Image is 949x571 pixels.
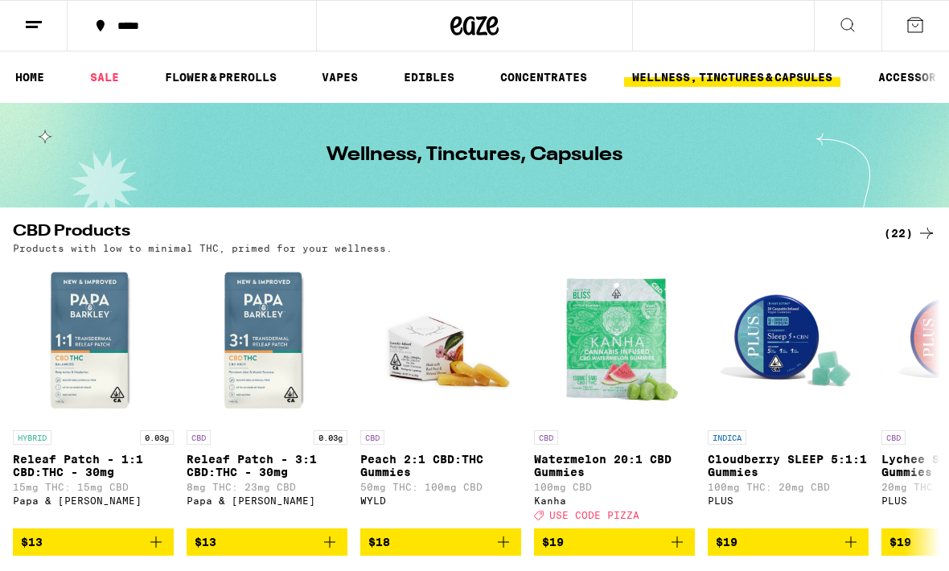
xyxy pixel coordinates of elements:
button: Add to bag [534,528,695,556]
h1: Wellness, Tinctures, Capsules [327,146,622,165]
p: CBD [881,430,906,445]
span: USE CODE PIZZA [549,510,639,520]
img: Papa & Barkley - Releaf Patch - 1:1 CBD:THC - 30mg [13,261,174,422]
a: EDIBLES [396,68,462,87]
a: WELLNESS, TINCTURES & CAPSULES [624,68,840,87]
a: Open page for Cloudberry SLEEP 5:1:1 Gummies from PLUS [708,261,869,528]
p: 15mg THC: 15mg CBD [13,482,174,492]
button: Add to bag [360,528,521,556]
a: Open page for Releaf Patch - 1:1 CBD:THC - 30mg from Papa & Barkley [13,261,174,528]
div: Kanha [534,495,695,506]
p: 100mg THC: 20mg CBD [708,482,869,492]
p: CBD [534,430,558,445]
a: HOME [7,68,52,87]
a: CONCENTRATES [492,68,595,87]
p: 50mg THC: 100mg CBD [360,482,521,492]
span: $13 [195,536,216,548]
span: $19 [716,536,737,548]
button: Add to bag [708,528,869,556]
a: Open page for Releaf Patch - 3:1 CBD:THC - 30mg from Papa & Barkley [187,261,347,528]
div: Papa & [PERSON_NAME] [13,495,174,506]
div: Papa & [PERSON_NAME] [187,495,347,506]
a: FLOWER & PREROLLS [157,68,285,87]
span: $19 [542,536,564,548]
img: WYLD - Peach 2:1 CBD:THC Gummies [360,261,521,422]
p: 100mg CBD [534,482,695,492]
a: SALE [82,68,127,87]
p: CBD [187,430,211,445]
span: $19 [889,536,911,548]
img: Papa & Barkley - Releaf Patch - 3:1 CBD:THC - 30mg [187,261,347,422]
h2: CBD Products [13,224,857,243]
p: Releaf Patch - 3:1 CBD:THC - 30mg [187,453,347,479]
div: PLUS [708,495,869,506]
a: Open page for Peach 2:1 CBD:THC Gummies from WYLD [360,261,521,528]
p: 8mg THC: 23mg CBD [187,482,347,492]
p: HYBRID [13,430,51,445]
a: Open page for Watermelon 20:1 CBD Gummies from Kanha [534,261,695,528]
p: 0.03g [314,430,347,445]
span: $18 [368,536,390,548]
img: PLUS - Cloudberry SLEEP 5:1:1 Gummies [708,261,869,422]
button: Add to bag [187,528,347,556]
p: Peach 2:1 CBD:THC Gummies [360,453,521,479]
button: Add to bag [13,528,174,556]
p: INDICA [708,430,746,445]
p: Products with low to minimal THC, primed for your wellness. [13,243,392,253]
p: CBD [360,430,384,445]
p: Watermelon 20:1 CBD Gummies [534,453,695,479]
p: 0.03g [140,430,174,445]
span: $13 [21,536,43,548]
a: VAPES [314,68,366,87]
p: Releaf Patch - 1:1 CBD:THC - 30mg [13,453,174,479]
a: (22) [884,224,936,243]
div: WYLD [360,495,521,506]
img: Kanha - Watermelon 20:1 CBD Gummies [534,261,695,422]
p: Cloudberry SLEEP 5:1:1 Gummies [708,453,869,479]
